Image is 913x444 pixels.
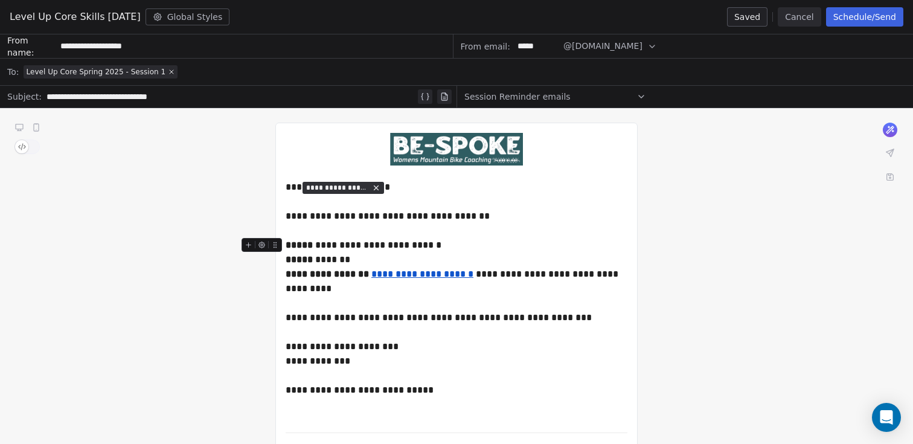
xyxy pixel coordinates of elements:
[7,34,56,59] span: From name:
[7,91,42,106] span: Subject:
[146,8,230,25] button: Global Styles
[826,7,903,27] button: Schedule/Send
[872,403,901,432] div: Open Intercom Messenger
[7,66,19,78] span: To:
[461,40,510,53] span: From email:
[563,40,642,53] span: @[DOMAIN_NAME]
[464,91,571,103] span: Session Reminder emails
[778,7,821,27] button: Cancel
[26,67,165,77] span: Level Up Core Spring 2025 - Session 1
[10,10,141,24] span: Level Up Core Skills [DATE]
[727,7,767,27] button: Saved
